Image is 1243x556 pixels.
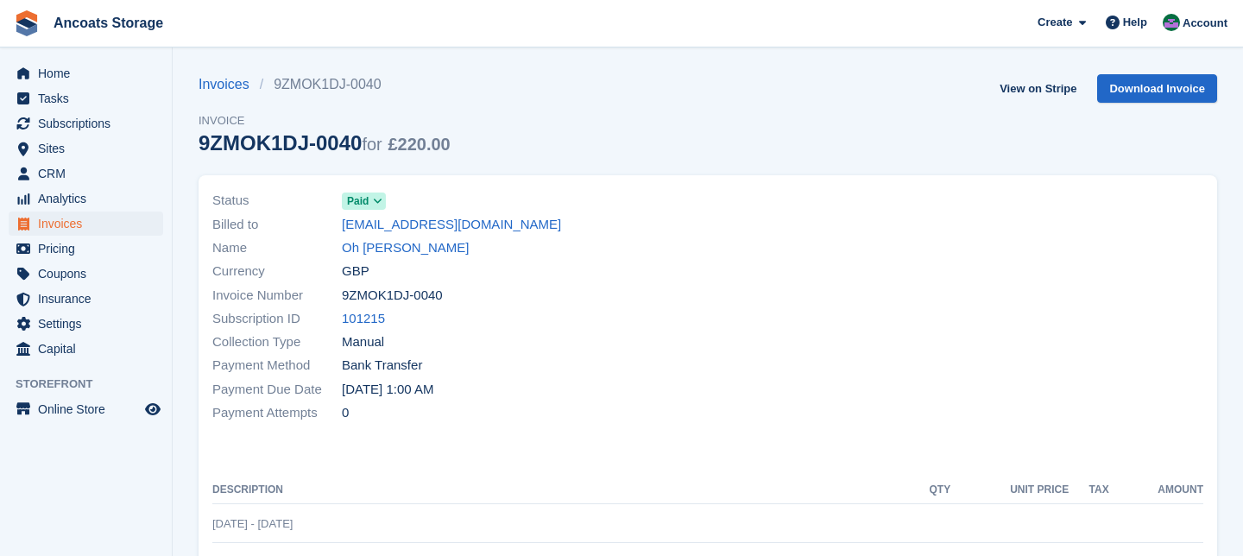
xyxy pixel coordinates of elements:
span: 9ZMOK1DJ-0040 [342,286,443,306]
th: Amount [1109,477,1203,504]
span: 0 [342,403,349,423]
th: QTY [907,477,950,504]
span: Billed to [212,215,342,235]
a: menu [9,161,163,186]
a: menu [9,337,163,361]
span: Invoices [38,212,142,236]
span: Home [38,61,142,85]
span: £220.00 [388,135,450,154]
th: Tax [1069,477,1109,504]
a: menu [9,312,163,336]
span: Invoice Number [212,286,342,306]
span: Storefront [16,376,172,393]
time: 2025-09-02 00:00:00 UTC [342,380,433,400]
th: Unit Price [950,477,1069,504]
a: menu [9,111,163,136]
span: Coupons [38,262,142,286]
a: menu [9,237,163,261]
span: Paid [347,193,369,209]
a: menu [9,287,163,311]
span: Insurance [38,287,142,311]
span: Name [212,238,342,258]
span: Account [1183,15,1227,32]
a: menu [9,86,163,111]
span: Pricing [38,237,142,261]
div: 9ZMOK1DJ-0040 [199,131,451,155]
span: Bank Transfer [342,356,422,376]
span: Payment Due Date [212,380,342,400]
span: Sites [38,136,142,161]
a: Ancoats Storage [47,9,170,37]
a: View on Stripe [993,74,1083,103]
span: Capital [38,337,142,361]
a: menu [9,262,163,286]
a: menu [9,397,163,421]
a: Paid [342,191,386,211]
a: Oh [PERSON_NAME] [342,238,470,258]
span: GBP [342,262,369,281]
span: Settings [38,312,142,336]
span: Online Store [38,397,142,421]
span: Status [212,191,342,211]
span: Payment Attempts [212,403,342,423]
span: for [362,135,382,154]
a: [EMAIL_ADDRESS][DOMAIN_NAME] [342,215,561,235]
span: Invoice [199,112,451,130]
nav: breadcrumbs [199,74,451,95]
span: Subscriptions [38,111,142,136]
a: menu [9,61,163,85]
span: Help [1123,14,1147,31]
a: Preview store [142,399,163,420]
span: Collection Type [212,332,342,352]
span: Create [1038,14,1072,31]
a: Download Invoice [1097,74,1217,103]
img: stora-icon-8386f47178a22dfd0bd8f6a31ec36ba5ce8667c1dd55bd0f319d3a0aa187defe.svg [14,10,40,36]
a: 101215 [342,309,385,329]
span: Subscription ID [212,309,342,329]
span: Manual [342,332,384,352]
a: Invoices [199,74,260,95]
span: Currency [212,262,342,281]
a: menu [9,212,163,236]
a: menu [9,136,163,161]
span: Payment Method [212,356,342,376]
span: Analytics [38,186,142,211]
span: [DATE] - [DATE] [212,517,293,530]
span: Tasks [38,86,142,111]
span: CRM [38,161,142,186]
th: Description [212,477,907,504]
a: menu [9,186,163,211]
